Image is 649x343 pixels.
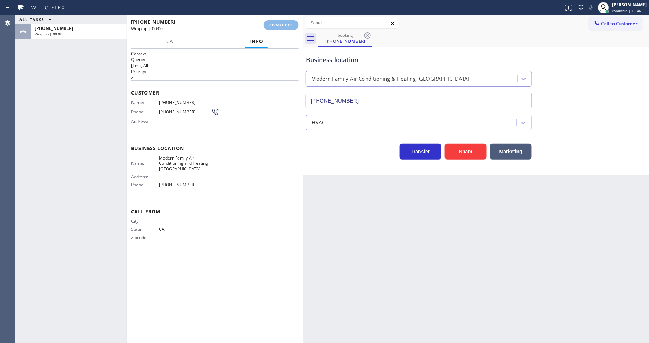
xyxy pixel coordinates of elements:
button: COMPLETE [264,20,299,30]
div: Business location [306,55,532,65]
button: Marketing [490,144,532,160]
span: [PHONE_NUMBER] [159,100,211,105]
span: Wrap up | 00:00 [35,32,62,36]
span: Wrap up | 00:00 [131,26,163,32]
span: Call to Customer [601,21,638,27]
h2: Priority: [131,68,299,74]
span: Address: [131,119,159,124]
span: ALL TASKS [19,17,45,22]
span: [PHONE_NUMBER] [159,182,211,187]
span: COMPLETE [269,23,293,27]
span: Info [249,38,264,44]
span: [PHONE_NUMBER] [131,18,175,25]
span: Call From [131,208,299,215]
span: Call [166,38,179,44]
span: Modern Family Air Conditioning and Heating [GEOGRAPHIC_DATA] [159,155,211,171]
button: Call to Customer [589,17,642,30]
span: Phone: [131,109,159,114]
span: [PHONE_NUMBER] [159,109,211,114]
span: Name: [131,161,159,166]
span: Business location [131,145,299,152]
div: [PERSON_NAME] [612,2,647,8]
input: Phone Number [306,93,532,108]
input: Search [305,17,399,28]
div: [PHONE_NUMBER] [319,38,371,44]
span: Zipcode: [131,235,159,240]
span: Name: [131,100,159,105]
span: [PHONE_NUMBER] [35,25,73,31]
button: Spam [445,144,487,160]
span: Address: [131,174,159,179]
p: [Test] All [131,63,299,68]
h2: Queue: [131,57,299,63]
span: State: [131,227,159,232]
div: booking [319,33,371,38]
span: Phone: [131,182,159,187]
span: Customer [131,89,299,96]
span: Available | 15:46 [612,8,641,13]
button: Call [162,35,184,48]
h1: Context [131,51,299,57]
button: Info [245,35,268,48]
button: Mute [586,3,596,13]
span: CA [159,227,211,232]
button: Transfer [400,144,441,160]
button: ALL TASKS [15,15,58,24]
p: 2 [131,74,299,80]
span: City: [131,219,159,224]
div: Modern Family Air Conditioning & Heating [GEOGRAPHIC_DATA] [311,75,470,83]
div: (323) 427-2395 [319,31,371,46]
div: HVAC [312,119,326,126]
